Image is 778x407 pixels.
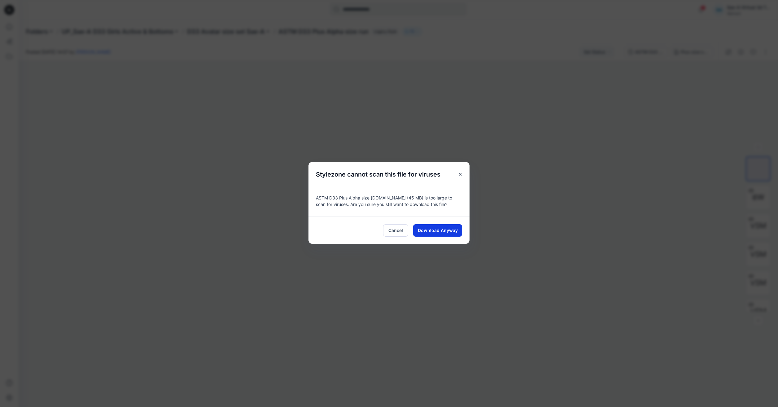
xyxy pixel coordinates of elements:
div: ASTM D33 Plus Alpha size [DOMAIN_NAME] (45 MB) is too large to scan for viruses. Are you sure you... [308,187,470,217]
button: Cancel [383,224,408,237]
button: Download Anyway [413,224,462,237]
button: Close [455,169,466,180]
span: Cancel [388,227,403,234]
h5: Stylezone cannot scan this file for viruses [308,162,448,187]
span: Download Anyway [418,227,458,234]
